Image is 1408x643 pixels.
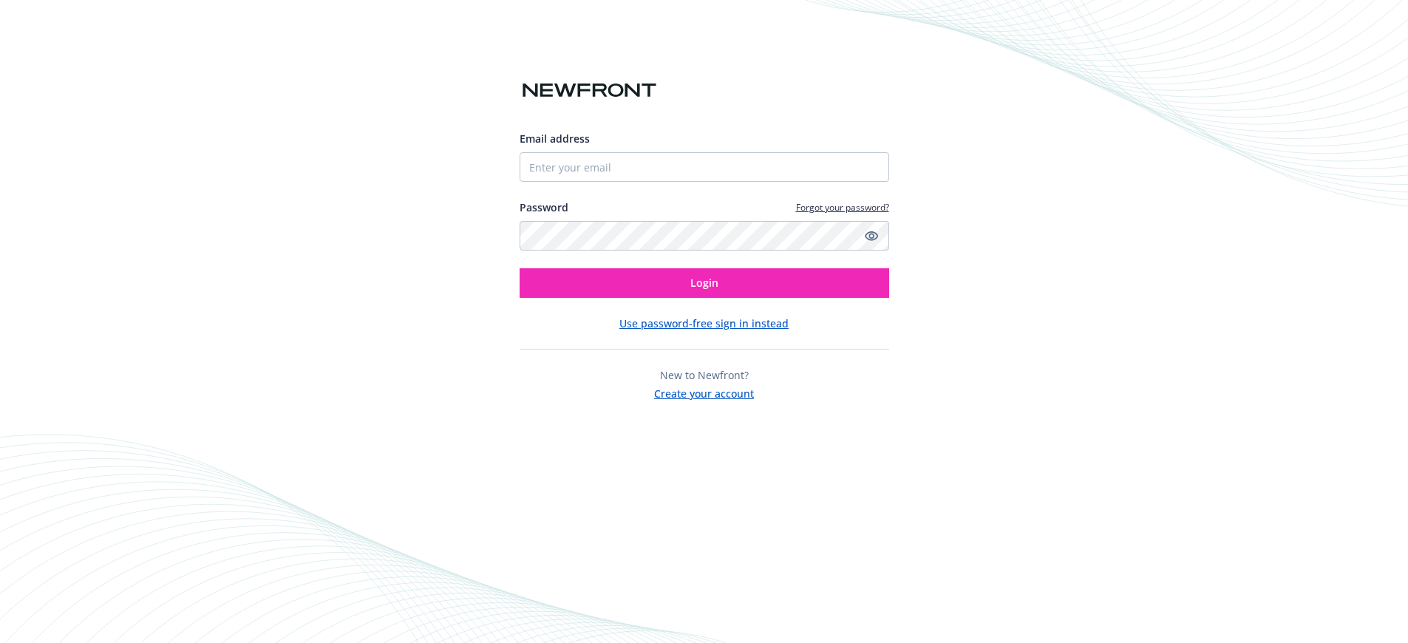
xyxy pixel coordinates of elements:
button: Login [520,268,889,298]
button: Create your account [654,383,754,401]
a: Forgot your password? [796,201,889,214]
a: Show password [863,227,880,245]
span: Login [690,276,718,290]
input: Enter your email [520,152,889,182]
span: New to Newfront? [660,368,749,382]
label: Password [520,200,568,215]
span: Email address [520,132,590,146]
img: Newfront logo [520,78,659,103]
input: Enter your password [520,221,889,251]
button: Use password-free sign in instead [619,316,789,331]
